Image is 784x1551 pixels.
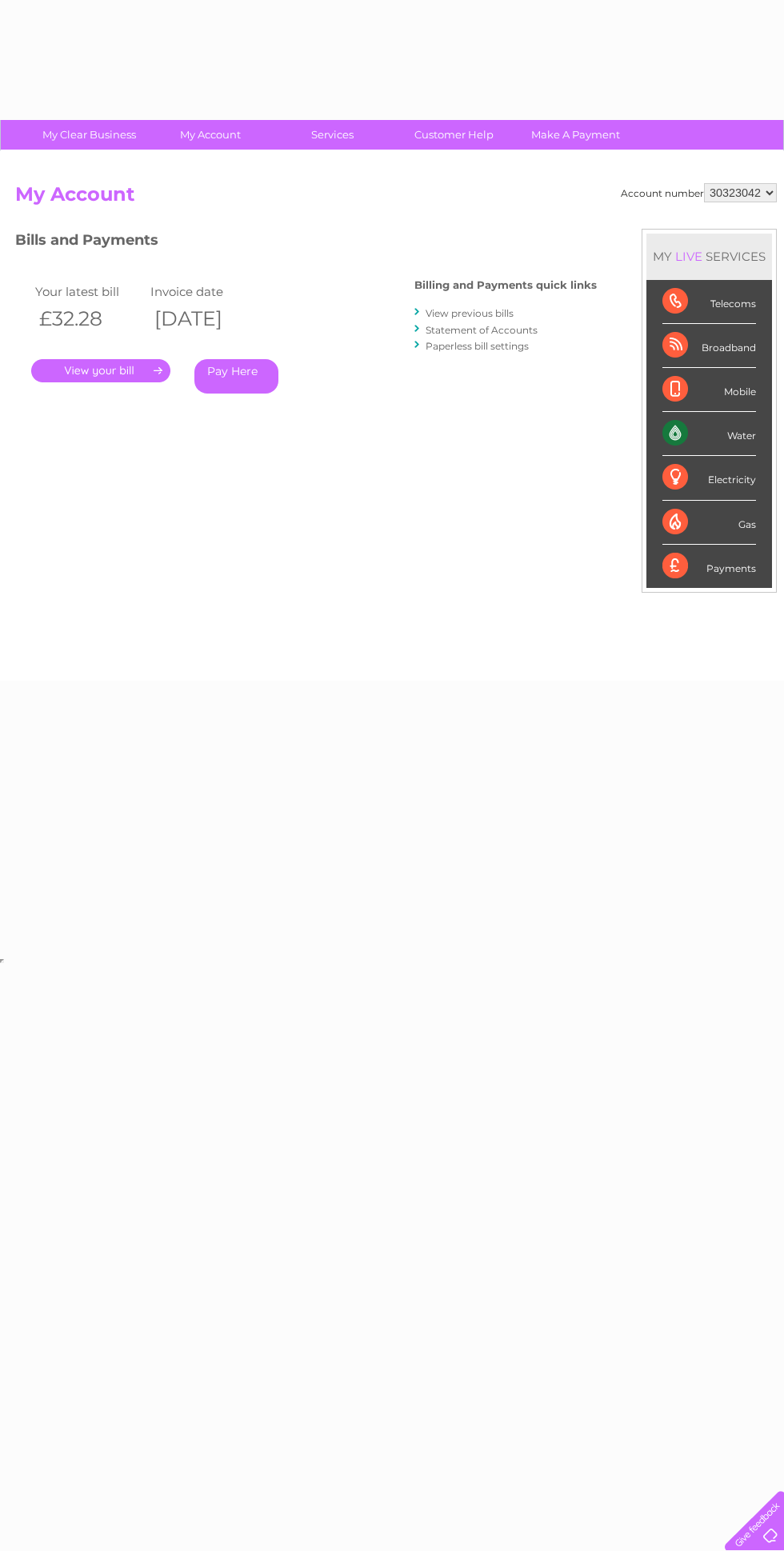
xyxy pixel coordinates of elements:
[23,120,155,150] a: My Clear Business
[146,302,262,335] th: [DATE]
[15,229,597,257] h3: Bills and Payments
[146,281,262,302] td: Invoice date
[662,280,756,324] div: Telecoms
[31,281,146,302] td: Your latest bill
[31,302,146,335] th: £32.28
[621,183,777,202] div: Account number
[31,359,170,382] a: .
[426,340,529,352] a: Paperless bill settings
[266,120,398,150] a: Services
[662,412,756,456] div: Water
[510,120,642,150] a: Make A Payment
[388,120,520,150] a: Customer Help
[194,359,278,394] a: Pay Here
[646,234,772,279] div: MY SERVICES
[15,183,777,214] h2: My Account
[672,249,706,264] div: LIVE
[145,120,277,150] a: My Account
[662,545,756,588] div: Payments
[426,324,538,336] a: Statement of Accounts
[662,324,756,368] div: Broadband
[662,501,756,545] div: Gas
[662,368,756,412] div: Mobile
[426,307,514,319] a: View previous bills
[662,456,756,500] div: Electricity
[414,279,597,291] h4: Billing and Payments quick links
